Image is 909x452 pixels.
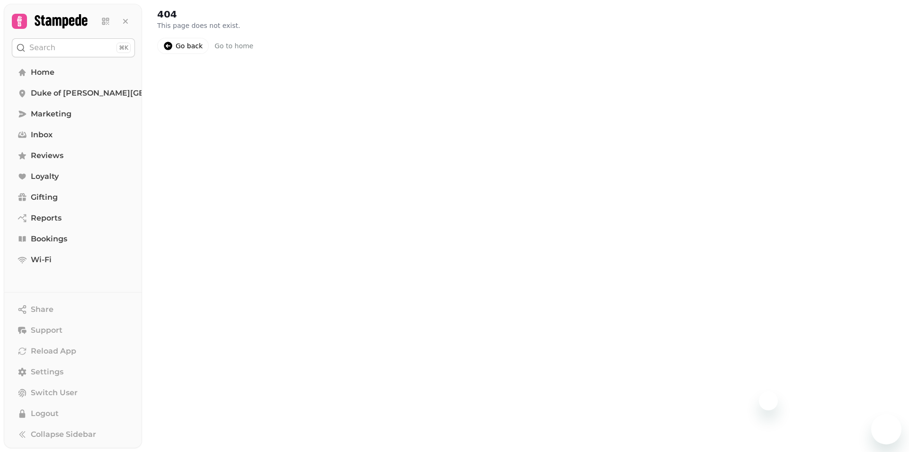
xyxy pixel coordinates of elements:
[31,346,76,357] span: Reload App
[176,41,203,51] div: Go back
[12,188,135,207] a: Gifting
[31,67,54,78] span: Home
[759,391,778,410] iframe: Close message
[12,230,135,248] a: Bookings
[31,88,214,99] span: Duke of [PERSON_NAME][GEOGRAPHIC_DATA]
[12,38,135,57] button: Search⌘K
[209,38,259,54] a: Go to home
[31,366,63,378] span: Settings
[31,213,62,224] span: Reports
[12,125,135,144] a: Inbox
[12,146,135,165] a: Reviews
[31,192,58,203] span: Gifting
[12,363,135,381] a: Settings
[12,383,135,402] button: Switch User
[31,408,59,419] span: Logout
[29,42,55,53] p: Search
[214,41,253,51] div: Go to home
[31,387,78,399] span: Switch User
[12,63,135,82] a: Home
[31,150,63,161] span: Reviews
[871,414,901,444] iframe: Button to launch messaging window
[12,321,135,340] button: Support
[12,84,135,103] a: Duke of [PERSON_NAME][GEOGRAPHIC_DATA]
[12,209,135,228] a: Reports
[157,8,339,21] h2: 404
[12,105,135,124] a: Marketing
[31,233,67,245] span: Bookings
[12,425,135,444] button: Collapse Sidebar
[31,108,71,120] span: Marketing
[116,43,131,53] div: ⌘K
[31,325,62,336] span: Support
[31,304,53,315] span: Share
[31,429,96,440] span: Collapse Sidebar
[12,250,135,269] a: Wi-Fi
[31,254,52,266] span: Wi-Fi
[12,342,135,361] button: Reload App
[31,129,53,141] span: Inbox
[12,300,135,319] button: Share
[31,171,59,182] span: Loyalty
[12,404,135,423] button: Logout
[157,38,209,54] a: Go back
[157,21,400,30] p: This page does not exist.
[12,167,135,186] a: Loyalty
